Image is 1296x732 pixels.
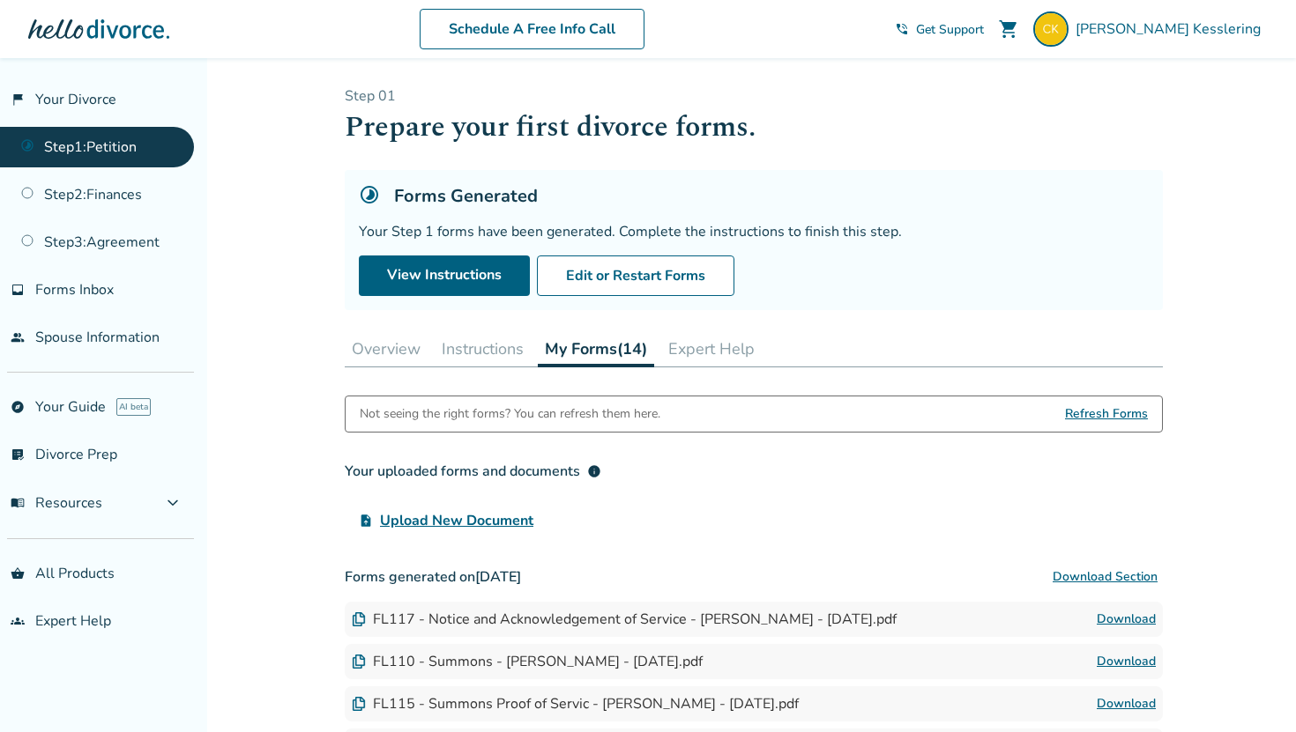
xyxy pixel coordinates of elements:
span: Resources [11,493,102,513]
button: My Forms(14) [538,331,654,367]
h1: Prepare your first divorce forms. [345,106,1163,149]
h3: Forms generated on [DATE] [345,559,1163,595]
span: Upload New Document [380,510,533,531]
span: shopping_basket [11,566,25,580]
span: Forms Inbox [35,280,114,299]
a: Download [1097,693,1156,714]
button: Download Section [1047,559,1163,595]
span: people [11,330,25,344]
span: inbox [11,283,25,297]
span: flag_2 [11,92,25,107]
span: menu_book [11,496,25,510]
span: list_alt_check [11,447,25,462]
span: AI beta [116,398,151,416]
span: upload_file [359,514,373,528]
a: Download [1097,609,1156,630]
span: expand_more [162,492,183,514]
div: Your Step 1 forms have been generated. Complete the instructions to finish this step. [359,222,1149,241]
iframe: Chat Widget [1208,647,1296,732]
button: Overview [345,331,428,366]
h5: Forms Generated [394,184,538,208]
button: Expert Help [661,331,762,366]
span: Get Support [916,21,984,38]
span: explore [11,400,25,414]
button: Instructions [435,331,531,366]
div: Not seeing the right forms? You can refresh them here. [360,396,660,432]
button: Edit or Restart Forms [537,255,734,296]
div: FL117 - Notice and Acknowledgement of Service - [PERSON_NAME] - [DATE].pdf [352,610,897,629]
a: Download [1097,651,1156,672]
div: FL110 - Summons - [PERSON_NAME] - [DATE].pdf [352,652,703,671]
span: info [587,464,601,478]
img: Document [352,612,366,626]
div: Your uploaded forms and documents [345,461,601,482]
img: Document [352,697,366,711]
a: phone_in_talkGet Support [895,21,984,38]
div: FL115 - Summons Proof of Servic - [PERSON_NAME] - [DATE].pdf [352,694,799,714]
a: Schedule A Free Info Call [420,9,644,49]
a: View Instructions [359,255,530,296]
p: Step 0 1 [345,86,1163,106]
span: shopping_cart [998,18,1019,40]
span: Refresh Forms [1065,396,1148,432]
span: phone_in_talk [895,22,909,36]
span: [PERSON_NAME] Kesslering [1076,19,1268,39]
img: charles.kesslering@gmail.com [1033,11,1069,47]
span: groups [11,614,25,628]
img: Document [352,654,366,669]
